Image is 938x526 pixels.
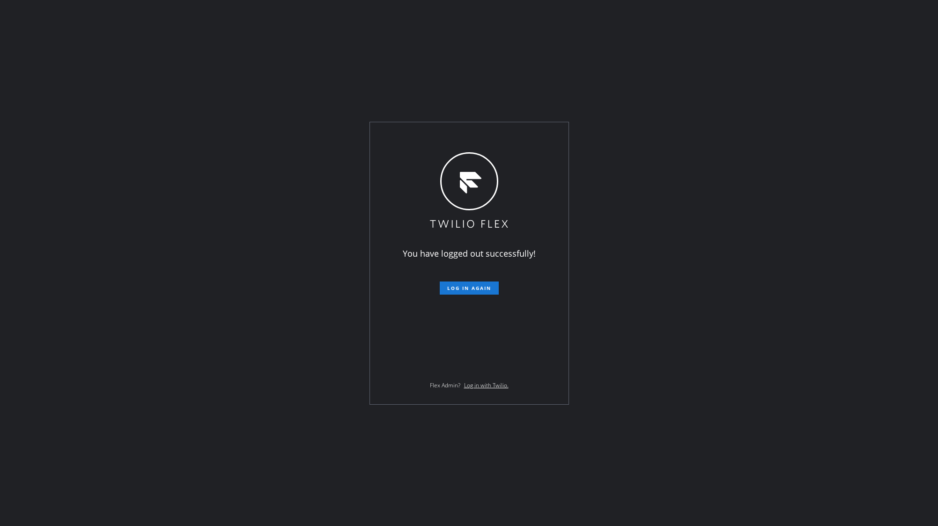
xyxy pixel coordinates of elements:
[430,381,460,389] span: Flex Admin?
[403,248,536,259] span: You have logged out successfully!
[440,282,499,295] button: Log in again
[464,381,509,389] a: Log in with Twilio.
[447,285,491,291] span: Log in again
